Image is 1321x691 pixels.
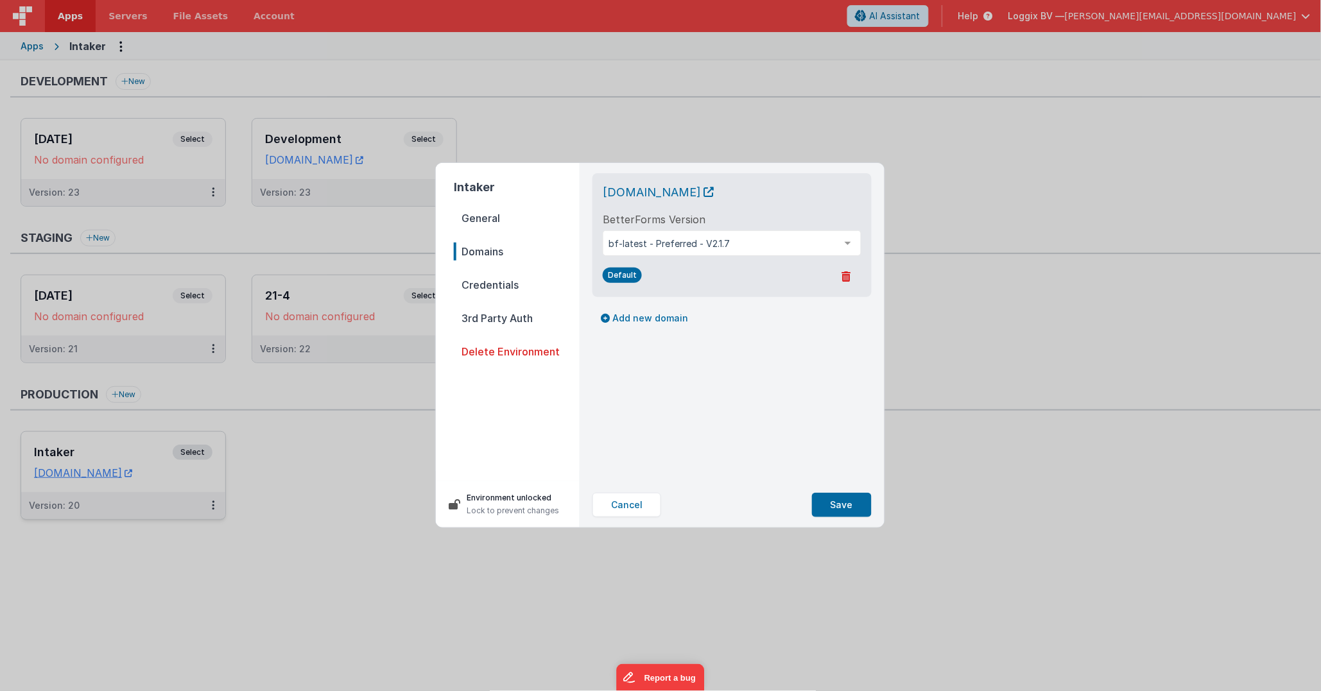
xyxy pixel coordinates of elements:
a: [DOMAIN_NAME] [603,185,714,199]
button: Add new domain [592,307,696,329]
iframe: Marker.io feedback button [617,664,705,691]
span: Credentials [454,276,580,294]
label: BetterForms Version [603,212,705,227]
span: General [454,209,580,227]
span: 3rd Party Auth [454,309,580,327]
span: Domains [454,243,580,260]
button: Cancel [592,493,661,517]
p: Environment unlocked [467,491,559,504]
button: Save [812,493,872,517]
span: Delete Environment [454,343,580,361]
h2: Intaker [454,178,580,196]
span: bf-latest - Preferred - V2.1.7 [609,237,835,250]
p: Lock to prevent changes [467,504,559,517]
span: Default [603,268,642,283]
